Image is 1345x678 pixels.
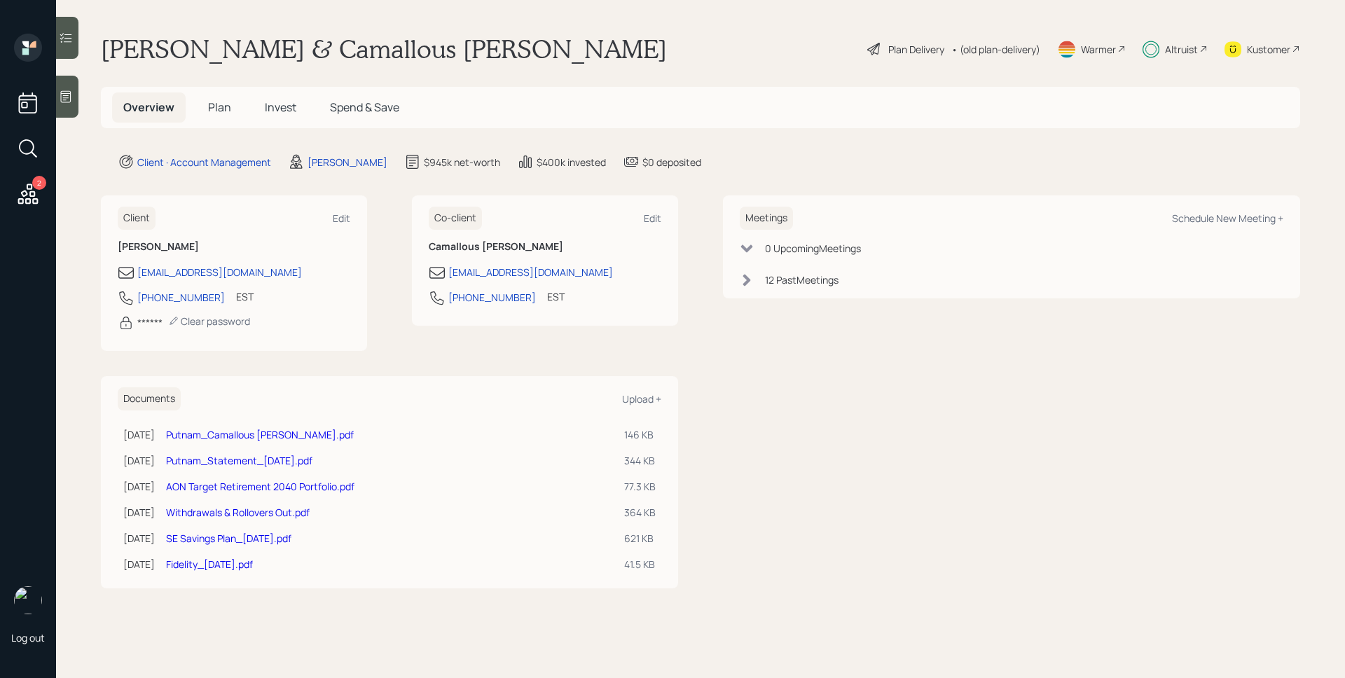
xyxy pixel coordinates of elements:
div: $0 deposited [642,155,701,169]
div: 77.3 KB [624,479,656,494]
div: 12 Past Meeting s [765,272,839,287]
div: 0 Upcoming Meeting s [765,241,861,256]
img: james-distasi-headshot.png [14,586,42,614]
div: Clear password [168,314,250,328]
div: Upload + [622,392,661,406]
div: [EMAIL_ADDRESS][DOMAIN_NAME] [448,265,613,279]
div: 2 [32,176,46,190]
div: Warmer [1081,42,1116,57]
div: $400k invested [537,155,606,169]
h6: Documents [118,387,181,410]
div: Edit [644,212,661,225]
div: [PHONE_NUMBER] [137,290,225,305]
h6: Meetings [740,207,793,230]
div: Log out [11,631,45,644]
a: Putnam_Camallous [PERSON_NAME].pdf [166,428,354,441]
div: EST [236,289,254,304]
h6: Co-client [429,207,482,230]
span: Spend & Save [330,99,399,115]
div: [DATE] [123,479,155,494]
a: SE Savings Plan_[DATE].pdf [166,532,291,545]
div: Schedule New Meeting + [1172,212,1283,225]
div: 621 KB [624,531,656,546]
div: [DATE] [123,427,155,442]
a: Putnam_Statement_[DATE].pdf [166,454,312,467]
div: [DATE] [123,531,155,546]
span: Overview [123,99,174,115]
div: [PHONE_NUMBER] [448,290,536,305]
a: Withdrawals & Rollovers Out.pdf [166,506,310,519]
span: Plan [208,99,231,115]
a: Fidelity_[DATE].pdf [166,558,253,571]
div: $945k net-worth [424,155,500,169]
span: Invest [265,99,296,115]
div: EST [547,289,565,304]
div: 146 KB [624,427,656,442]
div: Edit [333,212,350,225]
div: Kustomer [1247,42,1290,57]
div: • (old plan-delivery) [951,42,1040,57]
div: Plan Delivery [888,42,944,57]
div: [DATE] [123,557,155,572]
h6: Camallous [PERSON_NAME] [429,241,661,253]
div: 344 KB [624,453,656,468]
h6: Client [118,207,156,230]
a: AON Target Retirement 2040 Portfolio.pdf [166,480,354,493]
div: 364 KB [624,505,656,520]
div: Client · Account Management [137,155,271,169]
div: [DATE] [123,505,155,520]
h6: [PERSON_NAME] [118,241,350,253]
div: [DATE] [123,453,155,468]
div: Altruist [1165,42,1198,57]
div: [EMAIL_ADDRESS][DOMAIN_NAME] [137,265,302,279]
div: [PERSON_NAME] [308,155,387,169]
div: 41.5 KB [624,557,656,572]
h1: [PERSON_NAME] & Camallous [PERSON_NAME] [101,34,667,64]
